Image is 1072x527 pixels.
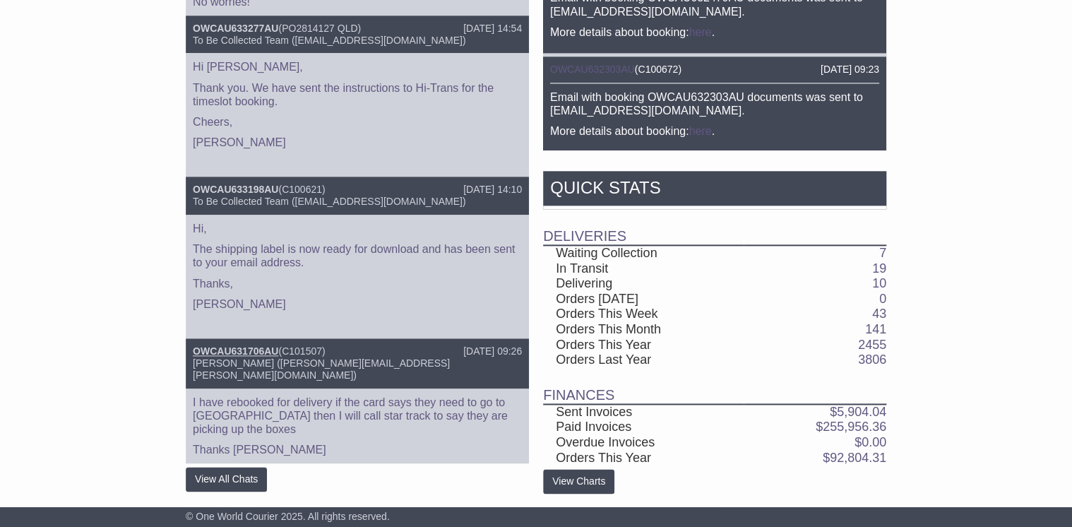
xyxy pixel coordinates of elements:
span: [PERSON_NAME] ([PERSON_NAME][EMAIL_ADDRESS][PERSON_NAME][DOMAIN_NAME]) [193,357,450,381]
td: Orders [DATE] [543,292,744,307]
td: Overdue Invoices [543,435,744,451]
span: C100621 [282,184,322,195]
a: $0.00 [854,435,886,449]
a: OWCAU631706AU [193,345,278,357]
span: C100672 [638,64,679,75]
a: 10 [872,276,886,290]
p: Thank you. We have sent the instructions to Hi-Trans for the timeslot booking. [193,81,522,108]
div: Quick Stats [543,171,886,209]
span: C101507 [282,345,322,357]
div: ( ) [193,345,522,357]
td: Orders Last Year [543,353,744,368]
a: 43 [872,307,886,321]
td: Deliveries [543,209,886,245]
p: Thanks, [193,277,522,290]
div: ( ) [550,64,879,76]
p: More details about booking: . [550,124,879,138]
p: Hi, [193,222,522,235]
a: here [689,125,712,137]
p: Email with booking OWCAU632303AU documents was sent to [EMAIL_ADDRESS][DOMAIN_NAME]. [550,90,879,117]
td: Sent Invoices [543,404,744,420]
td: Delivering [543,276,744,292]
p: I have rebooked for delivery if the card says they need to go to [GEOGRAPHIC_DATA] then I will ca... [193,396,522,437]
a: 141 [865,322,886,336]
a: OWCAU632303AU [550,64,635,75]
p: The shipping label is now ready for download and has been sent to your email address. [193,242,522,269]
p: Hi [PERSON_NAME], [193,60,522,73]
p: More details about booking: . [550,25,879,39]
div: [DATE] 14:54 [463,23,522,35]
span: 92,804.31 [830,451,886,465]
p: [PERSON_NAME] [193,297,522,311]
a: $5,904.04 [830,405,886,419]
a: 2455 [858,338,886,352]
a: 7 [879,246,886,260]
a: OWCAU633277AU [193,23,278,34]
a: $92,804.31 [823,451,886,465]
div: [DATE] 09:26 [463,345,522,357]
a: 0 [879,292,886,306]
span: 255,956.36 [823,420,886,434]
div: ( ) [193,184,522,196]
td: Waiting Collection [543,245,744,261]
span: To Be Collected Team ([EMAIL_ADDRESS][DOMAIN_NAME]) [193,196,465,207]
td: Orders This Week [543,307,744,322]
span: © One World Courier 2025. All rights reserved. [186,511,390,522]
p: Cheers, [193,115,522,129]
td: Paid Invoices [543,420,744,435]
a: 3806 [858,353,886,367]
div: ( ) [193,23,522,35]
span: PO2814127 QLD [282,23,357,34]
td: Finances [543,368,886,404]
p: [PERSON_NAME] [193,136,522,149]
td: Orders This Year [543,451,744,466]
span: To Be Collected Team ([EMAIL_ADDRESS][DOMAIN_NAME]) [193,35,465,46]
span: 5,904.04 [837,405,886,419]
a: $255,956.36 [816,420,886,434]
td: In Transit [543,261,744,277]
td: Orders This Year [543,338,744,353]
div: [DATE] 09:23 [821,64,879,76]
a: View Charts [543,469,614,494]
div: [DATE] 14:10 [463,184,522,196]
a: 19 [872,261,886,276]
button: View All Chats [186,467,267,492]
span: 0.00 [862,435,886,449]
a: here [689,26,712,38]
a: OWCAU633198AU [193,184,278,195]
p: Thanks [PERSON_NAME] [193,443,522,456]
td: Orders This Month [543,322,744,338]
